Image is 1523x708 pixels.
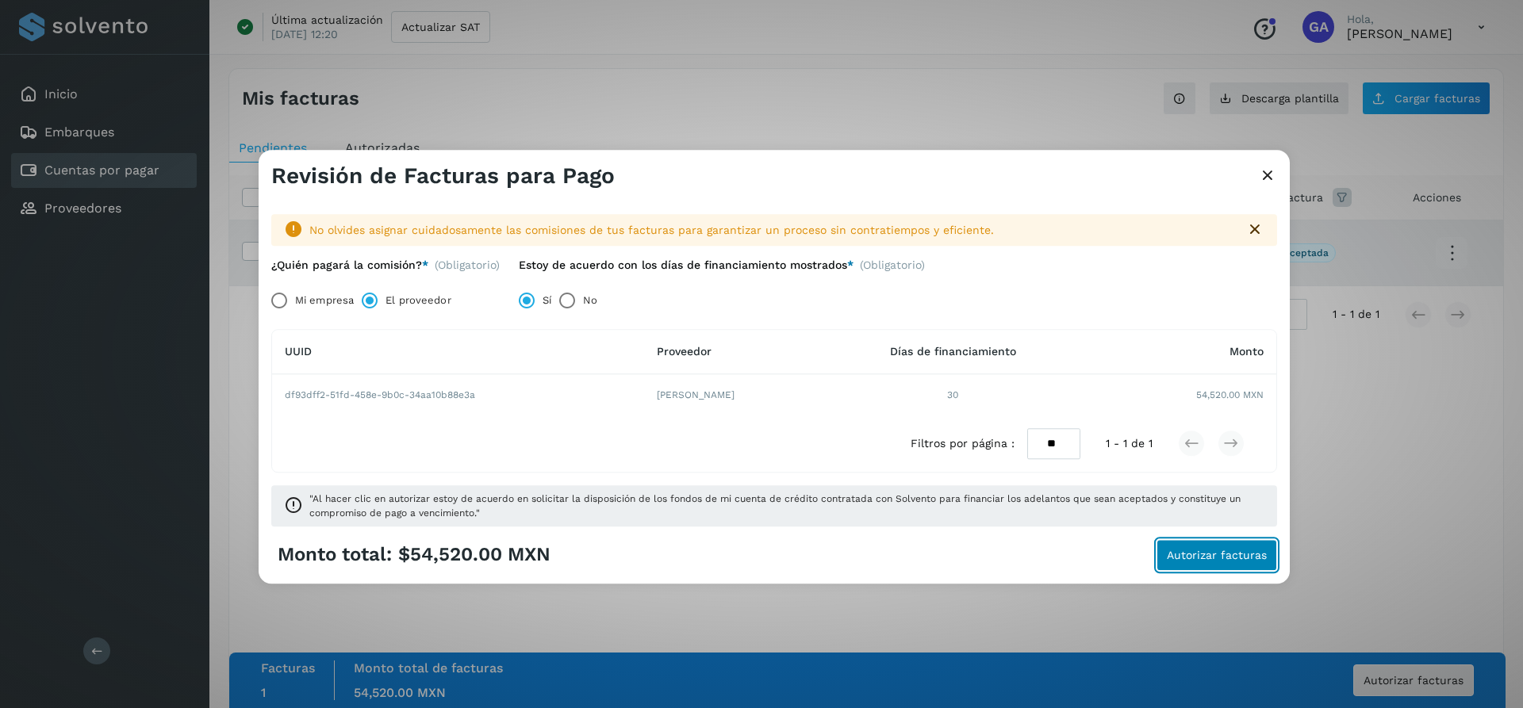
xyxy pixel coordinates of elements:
div: No olvides asignar cuidadosamente las comisiones de tus facturas para garantizar un proceso sin c... [309,222,1233,239]
span: Días de financiamiento [890,346,1016,358]
span: Monto [1230,346,1264,358]
span: Filtros por página : [911,435,1015,452]
label: ¿Quién pagará la comisión? [271,258,428,272]
h3: Revisión de Facturas para Pago [271,163,615,189]
button: Autorizar facturas [1157,539,1277,571]
label: Sí [543,285,551,316]
label: Mi empresa [295,285,354,316]
label: El proveedor [386,285,451,316]
label: No [583,285,597,316]
td: df93dff2-51fd-458e-9b0c-34aa10b88e3a [272,374,644,415]
span: Proveedor [657,346,712,358]
td: [PERSON_NAME] [644,374,822,415]
span: (Obligatorio) [860,258,925,278]
span: Autorizar facturas [1167,549,1267,561]
span: UUID [285,346,312,358]
span: "Al hacer clic en autorizar estoy de acuerdo en solicitar la disposición de los fondos de mi cuen... [309,492,1264,520]
span: 1 - 1 de 1 [1106,435,1153,452]
span: (Obligatorio) [435,258,500,272]
span: 54,520.00 MXN [1196,388,1264,402]
td: 30 [822,374,1083,415]
label: Estoy de acuerdo con los días de financiamiento mostrados [519,258,854,272]
span: $54,520.00 MXN [398,544,551,567]
span: Monto total: [278,544,392,567]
